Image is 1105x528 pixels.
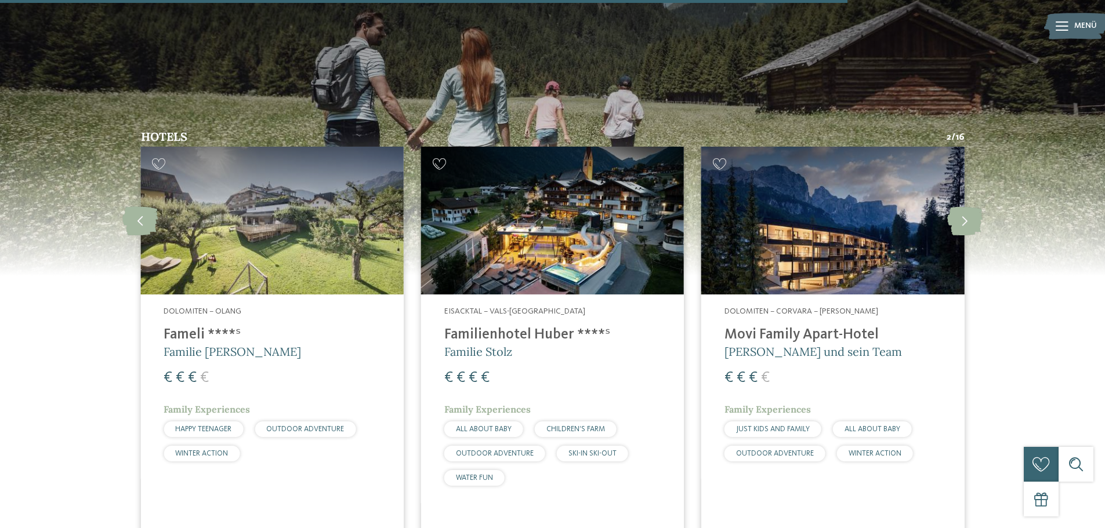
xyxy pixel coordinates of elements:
span: € [737,370,745,385]
span: Familie Stolz [444,344,512,359]
span: Dolomiten – Corvara – [PERSON_NAME] [724,307,878,315]
span: WINTER ACTION [175,450,228,457]
h4: Familienhotel Huber ****ˢ [444,326,661,344]
span: ALL ABOUT BABY [845,425,900,433]
span: SKI-IN SKI-OUT [568,450,617,457]
span: € [200,370,209,385]
img: Babyhotel in Südtirol für einen ganz entspannten Urlaub [421,147,684,294]
span: JUST KIDS AND FAMILY [736,425,810,433]
span: Family Experiences [724,403,811,415]
span: CHILDREN’S FARM [546,425,605,433]
span: € [481,370,490,385]
span: WATER FUN [456,474,493,482]
span: Eisacktal – Vals-[GEOGRAPHIC_DATA] [444,307,585,315]
img: Babyhotel in Südtirol für einen ganz entspannten Urlaub [701,147,964,294]
h4: Movi Family Apart-Hotel [724,326,941,344]
span: HAPPY TEENAGER [175,425,231,433]
span: € [761,370,770,385]
span: € [469,370,477,385]
span: € [724,370,733,385]
span: Family Experiences [164,403,250,415]
span: € [444,370,453,385]
span: 2 [946,131,951,144]
span: / [951,131,955,144]
span: € [176,370,184,385]
span: € [749,370,758,385]
span: [PERSON_NAME] und sein Team [724,344,902,359]
span: Family Experiences [444,403,531,415]
span: OUTDOOR ADVENTURE [456,450,534,457]
span: WINTER ACTION [849,450,901,457]
span: ALL ABOUT BABY [456,425,512,433]
span: € [164,370,172,385]
img: Babyhotel in Südtirol für einen ganz entspannten Urlaub [140,147,403,294]
span: € [188,370,197,385]
span: 16 [955,131,965,144]
span: Hotels [141,129,187,144]
span: Familie [PERSON_NAME] [164,344,301,359]
span: OUTDOOR ADVENTURE [266,425,344,433]
span: € [457,370,465,385]
span: OUTDOOR ADVENTURE [736,450,814,457]
span: Dolomiten – Olang [164,307,241,315]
